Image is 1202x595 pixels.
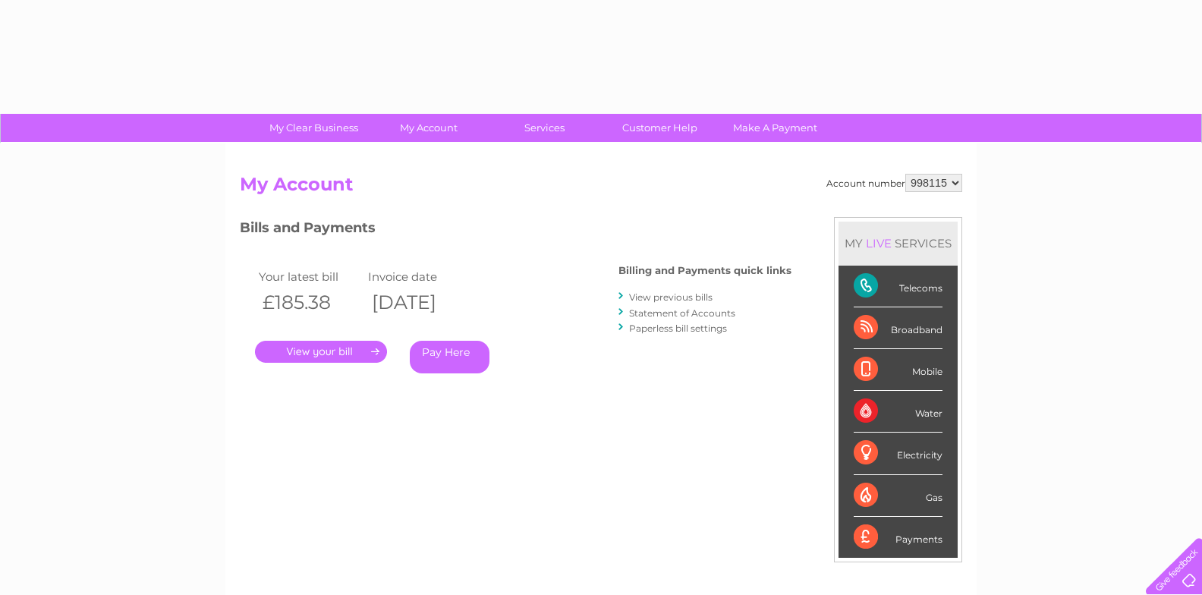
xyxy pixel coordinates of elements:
div: Mobile [854,349,942,391]
div: LIVE [863,236,895,250]
div: Water [854,391,942,433]
a: Paperless bill settings [629,323,727,334]
div: Account number [826,174,962,192]
div: Electricity [854,433,942,474]
a: My Account [367,114,492,142]
a: Pay Here [410,341,489,373]
a: Statement of Accounts [629,307,735,319]
div: Telecoms [854,266,942,307]
a: View previous bills [629,291,713,303]
h4: Billing and Payments quick links [618,265,791,276]
a: . [255,341,387,363]
th: [DATE] [364,287,474,318]
h2: My Account [240,174,962,203]
h3: Bills and Payments [240,217,791,244]
td: Invoice date [364,266,474,287]
div: MY SERVICES [839,222,958,265]
td: Your latest bill [255,266,364,287]
div: Payments [854,517,942,558]
a: My Clear Business [251,114,376,142]
a: Customer Help [597,114,722,142]
a: Services [482,114,607,142]
div: Broadband [854,307,942,349]
th: £185.38 [255,287,364,318]
a: Make A Payment [713,114,838,142]
div: Gas [854,475,942,517]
